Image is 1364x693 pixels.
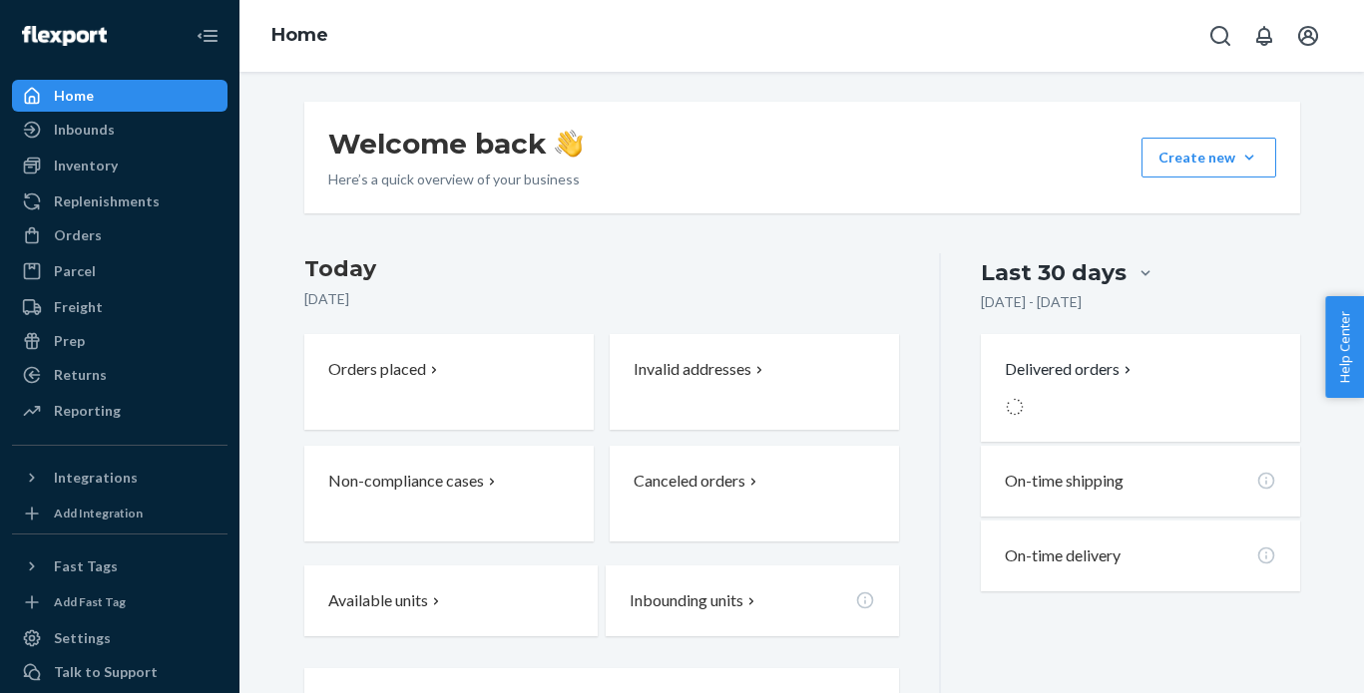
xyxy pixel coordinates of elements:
div: Add Integration [54,505,143,521]
p: Available units [328,589,428,612]
p: Canceled orders [634,470,745,493]
button: Integrations [12,462,227,494]
h1: Welcome back [328,126,583,162]
a: Returns [12,359,227,391]
p: Non-compliance cases [328,470,484,493]
button: Canceled orders [610,446,899,541]
button: Inbounding units [606,565,899,636]
a: Reporting [12,395,227,427]
div: Integrations [54,468,138,488]
a: Freight [12,291,227,323]
p: [DATE] - [DATE] [981,292,1082,312]
button: Help Center [1325,296,1364,398]
div: Home [54,86,94,106]
button: Close Navigation [188,16,227,56]
div: Fast Tags [54,556,118,576]
button: Create new [1141,138,1276,177]
h3: Today [304,253,900,285]
button: Invalid addresses [610,334,899,430]
button: Available units [304,565,598,636]
a: Add Integration [12,502,227,525]
ol: breadcrumbs [255,7,344,65]
p: Inbounding units [630,589,743,612]
a: Prep [12,325,227,357]
a: Add Fast Tag [12,590,227,614]
button: Orders placed [304,334,594,430]
button: Open Search Box [1200,16,1240,56]
a: Settings [12,622,227,654]
div: Add Fast Tag [54,593,126,610]
a: Replenishments [12,185,227,217]
button: Talk to Support [12,656,227,688]
div: Parcel [54,261,96,281]
p: [DATE] [304,289,900,309]
div: Prep [54,331,85,351]
a: Inventory [12,150,227,181]
div: Talk to Support [54,662,158,682]
div: Freight [54,297,103,317]
div: Settings [54,628,111,648]
a: Orders [12,219,227,251]
a: Home [12,80,227,112]
div: Reporting [54,401,121,421]
button: Open notifications [1244,16,1284,56]
div: Orders [54,225,102,245]
div: Returns [54,365,107,385]
p: Orders placed [328,358,426,381]
p: Here’s a quick overview of your business [328,170,583,189]
div: Inbounds [54,120,115,140]
p: On-time shipping [1005,470,1124,493]
button: Fast Tags [12,550,227,582]
button: Open account menu [1288,16,1328,56]
a: Inbounds [12,114,227,146]
p: On-time delivery [1005,544,1121,567]
button: Delivered orders [1005,358,1136,381]
button: Non-compliance cases [304,446,594,541]
div: Replenishments [54,191,160,211]
img: Flexport logo [22,26,107,46]
div: Inventory [54,156,118,175]
img: hand-wave emoji [555,130,583,158]
div: Last 30 days [981,257,1127,288]
p: Invalid addresses [634,358,751,381]
a: Parcel [12,255,227,287]
a: Home [271,24,328,46]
